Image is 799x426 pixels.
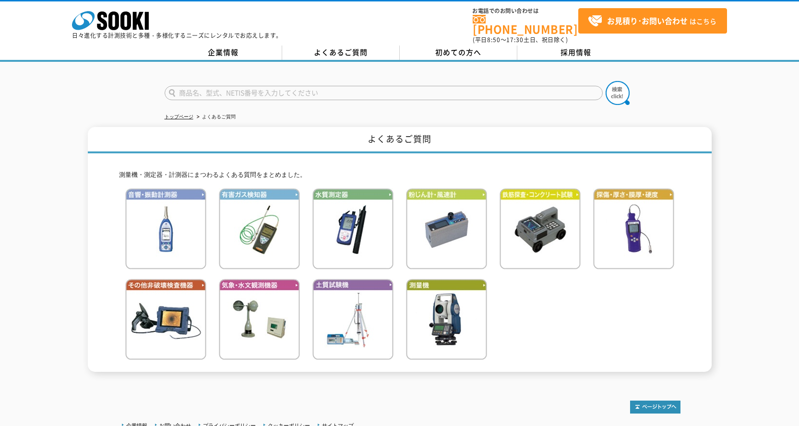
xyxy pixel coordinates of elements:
[282,46,400,60] a: よくあるご質問
[607,15,688,26] strong: お見積り･お問い合わせ
[435,47,481,58] span: 初めての方へ
[400,46,517,60] a: 初めての方へ
[88,127,712,153] h1: よくあるご質問
[406,188,487,269] img: 粉じん計・風速計
[219,188,300,269] img: 有害ガス検知器
[195,112,236,122] li: よくあるご質問
[312,188,394,269] img: 水質測定器
[588,14,716,28] span: はこちら
[506,35,524,44] span: 17:30
[119,170,680,180] p: 測量機・測定器・計測器にまつわるよくある質問をまとめました。
[473,8,578,14] span: お電話でのお問い合わせは
[312,279,394,360] img: 土質試験機
[517,46,635,60] a: 採用情報
[500,188,581,269] img: 鉄筋検査・コンクリート試験
[406,279,487,360] img: 測量機
[165,46,282,60] a: 企業情報
[487,35,501,44] span: 8:50
[593,188,674,269] img: 探傷・厚さ・膜厚・硬度
[125,188,206,269] img: 音響・振動計測器
[72,33,282,38] p: 日々進化する計測技術と多種・多様化するニーズにレンタルでお応えします。
[606,81,630,105] img: btn_search.png
[473,35,568,44] span: (平日 ～ 土日、祝日除く)
[630,401,680,414] img: トップページへ
[165,86,603,100] input: 商品名、型式、NETIS番号を入力してください
[165,114,193,119] a: トップページ
[578,8,727,34] a: お見積り･お問い合わせはこちら
[473,15,578,35] a: [PHONE_NUMBER]
[125,279,206,360] img: その他非破壊検査機器
[219,279,300,360] img: 気象・水文観測機器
